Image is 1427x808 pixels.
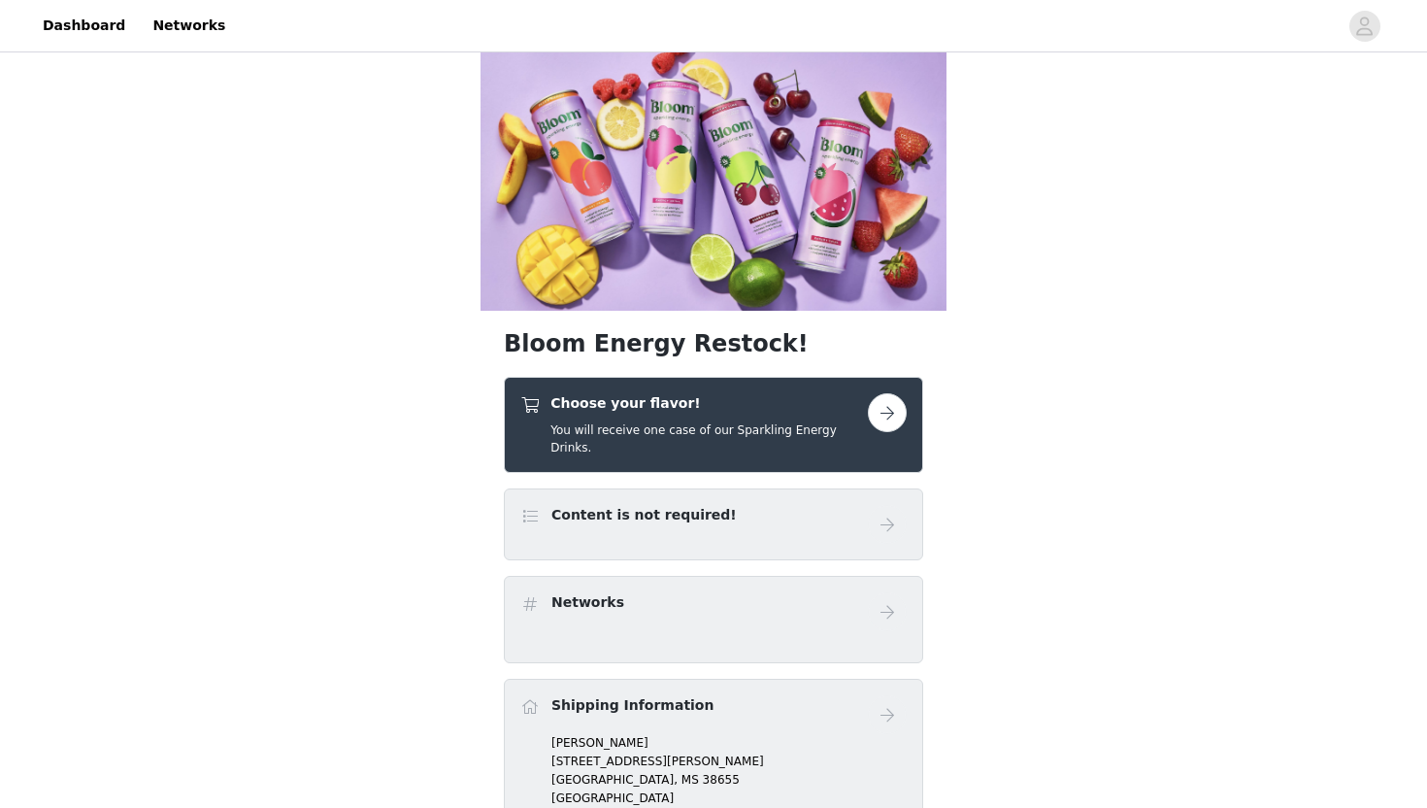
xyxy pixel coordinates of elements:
[31,4,137,48] a: Dashboard
[551,753,907,770] p: [STREET_ADDRESS][PERSON_NAME]
[703,773,740,787] span: 38655
[551,734,907,752] p: [PERSON_NAME]
[551,592,624,613] h4: Networks
[551,505,737,525] h4: Content is not required!
[550,421,868,456] h5: You will receive one case of our Sparkling Energy Drinks.
[504,576,923,663] div: Networks
[1355,11,1374,42] div: avatar
[551,773,678,787] span: [GEOGRAPHIC_DATA],
[141,4,237,48] a: Networks
[481,52,946,311] img: campaign image
[551,695,713,716] h4: Shipping Information
[504,377,923,473] div: Choose your flavor!
[551,790,907,807] p: [GEOGRAPHIC_DATA]
[504,488,923,560] div: Content is not required!
[550,393,868,414] h4: Choose your flavor!
[504,326,923,361] h1: Bloom Energy Restock!
[681,773,699,787] span: MS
